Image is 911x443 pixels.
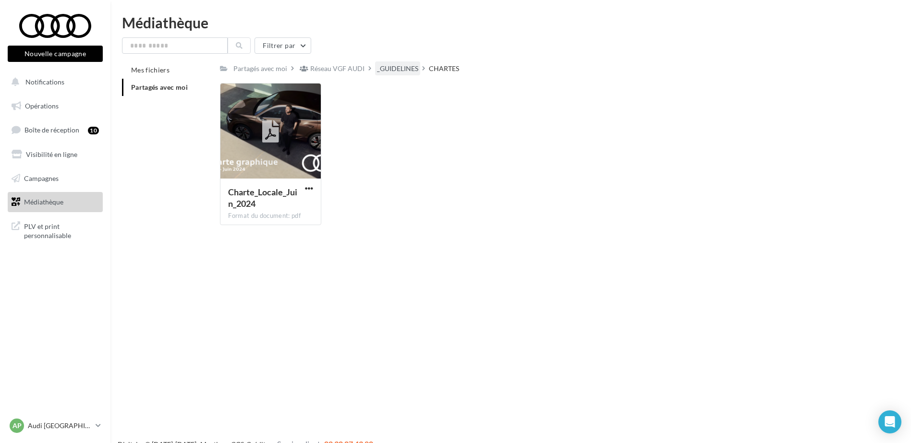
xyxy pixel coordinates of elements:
[28,421,92,431] p: Audi [GEOGRAPHIC_DATA] 16
[24,126,79,134] span: Boîte de réception
[310,64,364,73] div: Réseau VGF AUDI
[24,220,99,240] span: PLV et print personnalisable
[6,216,105,244] a: PLV et print personnalisable
[24,174,59,182] span: Campagnes
[878,410,901,433] div: Open Intercom Messenger
[24,198,63,206] span: Médiathèque
[6,72,101,92] button: Notifications
[131,66,170,74] span: Mes fichiers
[377,64,418,73] div: _GUIDELINES
[6,96,105,116] a: Opérations
[8,417,103,435] a: AP Audi [GEOGRAPHIC_DATA] 16
[233,64,287,73] div: Partagés avec moi
[8,46,103,62] button: Nouvelle campagne
[429,64,459,73] div: CHARTES
[228,187,297,209] span: Charte_Locale_Juin_2024
[228,212,313,220] div: Format du document: pdf
[6,168,105,189] a: Campagnes
[25,102,59,110] span: Opérations
[122,15,899,30] div: Médiathèque
[6,192,105,212] a: Médiathèque
[25,78,64,86] span: Notifications
[88,127,99,134] div: 10
[131,83,188,91] span: Partagés avec moi
[6,144,105,165] a: Visibilité en ligne
[255,37,311,54] button: Filtrer par
[6,120,105,140] a: Boîte de réception10
[26,150,77,158] span: Visibilité en ligne
[12,421,22,431] span: AP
